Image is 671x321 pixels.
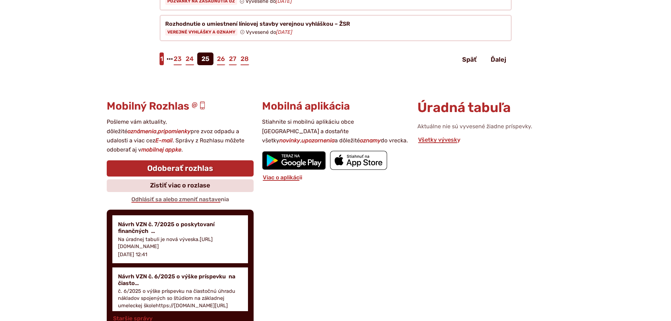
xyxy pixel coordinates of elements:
a: Zistiť viac o rozlase [107,179,254,192]
span: ··· [167,53,173,65]
a: 23 [173,53,182,65]
strong: pripomienky [158,128,191,135]
strong: oznamy [360,137,381,144]
p: [DATE] 12:40 [118,311,148,317]
a: 26 [216,53,225,65]
img: Prejsť na mobilnú aplikáciu Sekule v službe Google Play [262,151,326,170]
p: [DATE] 12:41 [118,252,147,258]
h3: Mobilný Rozhlas [107,100,254,112]
h4: Návrh VZN č. 7/2025 o poskytovaní finančných … [118,221,242,234]
a: Späť [456,53,482,66]
a: Rozhodnutie o umiestnení líniovej stavby verejnou vyhláškou – ŽSR Verejné vyhlášky a oznamy Vyves... [160,15,512,42]
span: Ďalej [491,56,506,63]
p: č. 6/2025 o výške príspevku na čiastočnú úhradu nákladov spojených so štúdiom na základnej umelec... [118,288,242,309]
span: Späť [462,56,477,63]
strong: oznámenia [128,128,156,135]
a: 1 [160,53,164,65]
p: Na úradnej tabuli je nová výveska.[URL][DOMAIN_NAME] [118,236,242,250]
strong: upozornenia [302,137,335,144]
span: 25 [197,53,213,65]
strong: mobilnej appke [141,146,181,153]
a: Odhlásiť sa alebo zmeniť nastavenia [131,196,230,203]
a: 28 [240,53,249,65]
h2: Úradná tabuľa [417,100,564,115]
a: 24 [185,53,194,65]
a: Viac o aplikácii [262,174,303,181]
strong: novinky [279,137,300,144]
p: Pošleme vám aktuality, dôležité , pre zvoz odpadu a udalosti a viac cez . Správy z Rozhlasu môžet... [107,117,254,155]
a: Odoberať rozhlas [107,160,254,177]
h3: Mobilná aplikácia [262,100,409,112]
p: Aktuálne nie sú vyvesené žiadne príspevky. [417,122,564,131]
a: Návrh VZN č. 7/2025 o poskytovaní finančných … Na úradnej tabuli je nová výveska.[URL][DOMAIN_NAM... [112,215,248,263]
img: Prejsť na mobilnú aplikáciu Sekule v App Store [330,151,387,170]
a: 27 [228,53,237,65]
p: Stiahnite si mobilnú aplikáciu obce [GEOGRAPHIC_DATA] a dostaňte všetky , a dôležité do vrecka. [262,117,409,145]
a: Všetky vývesky [417,136,461,143]
strong: E-mail [155,137,173,144]
h4: Návrh VZN č. 6/2025 o výške príspevku na čiasto… [118,273,242,286]
a: Ďalej [485,53,512,66]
